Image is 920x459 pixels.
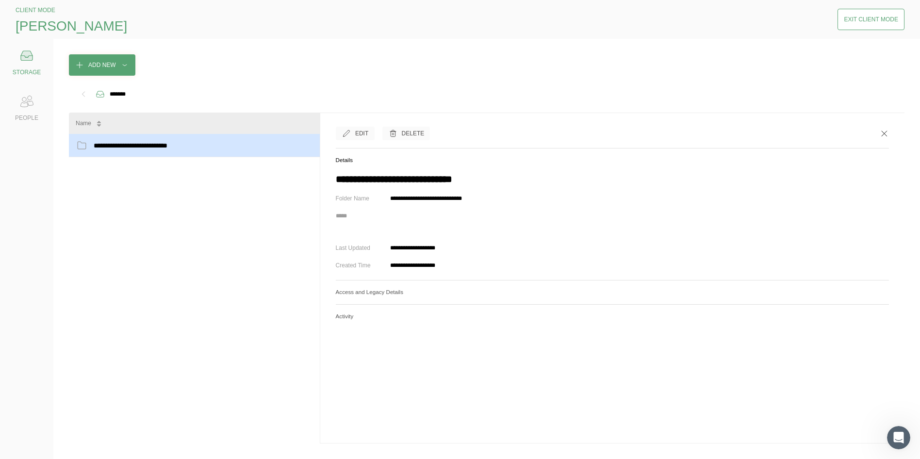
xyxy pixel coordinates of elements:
h5: Access and Legacy Details [336,288,889,296]
h5: Activity [336,312,889,321]
div: Last Updated [336,243,382,253]
div: Created Time [336,261,382,270]
button: Edit [336,127,375,140]
div: Delete [402,129,425,138]
span: [PERSON_NAME] [16,18,127,34]
div: Name [76,118,91,128]
div: Exit Client Mode [844,15,898,24]
iframe: Intercom live chat [887,426,910,449]
button: Add New [69,54,135,76]
div: Folder Name [336,194,382,203]
span: CLIENT MODE [16,7,55,14]
div: PEOPLE [15,113,38,123]
div: STORAGE [13,67,41,77]
div: Edit [355,129,368,138]
button: Delete [382,127,430,140]
button: Exit Client Mode [838,9,904,30]
h5: Details [336,156,889,164]
div: Add New [88,60,116,70]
